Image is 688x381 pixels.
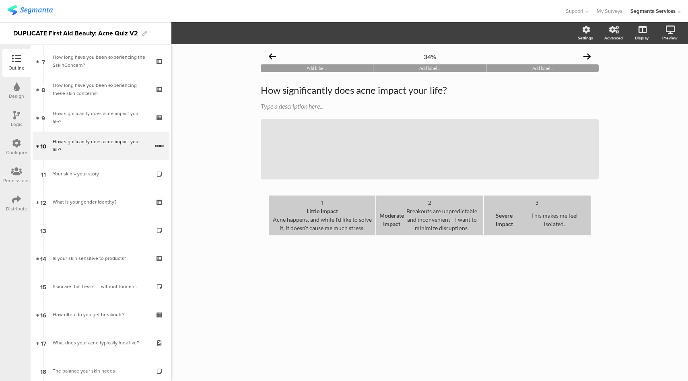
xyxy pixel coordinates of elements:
span: 7 [42,57,45,66]
a: 17 What does your acne typically look like? [33,329,169,357]
b: Moderate Impact [379,211,404,228]
a: 10 How significantly does acne impact your life? [33,132,169,160]
span: Support [566,7,583,15]
div: This makes me feel isolated. [487,207,587,232]
div: Distribute [6,205,27,212]
span: 11 [41,169,46,178]
a: 9 How significantly does acne impact your life? [33,103,169,132]
a: 15 Skincare that treats — without torment. [33,272,169,301]
span: 16 [40,310,46,319]
div: Type a description here... [261,102,599,110]
div: Permissions [3,177,30,184]
a: 16 How often do you get breakouts? [33,301,169,329]
div: Outline [8,64,25,72]
span: 9 [41,113,45,122]
div: DUPLICATE First Aid Beauty: Acne Quiz V2 [13,27,138,40]
span: 18 [40,367,46,375]
div: Preview [662,35,678,41]
span: 10 [40,141,46,150]
div: What does your acne typically look like? [53,339,149,347]
p: How significantly does acne impact your life? [261,84,599,96]
span: Add label... [532,66,553,71]
div: Advanced [604,35,623,41]
span: 12 [40,198,46,206]
div: Settings [578,35,593,41]
b: Little Impact [307,208,338,214]
span: 17 [41,338,46,347]
div: Configure [6,149,27,156]
span: Add label... [419,66,440,71]
div: 1 [272,199,372,207]
a: 11 Your skin = your story. [33,160,169,188]
div: How often do you get breakouts? [53,311,149,319]
div: 34% [424,53,436,60]
div: How long have you been experiencing the $skinConcern? [53,53,149,69]
div: Is your skin sensitive to products? [53,254,149,262]
div: What is your gender identity? [53,198,149,206]
div: How significantly does acne impact your life? [53,138,149,154]
a: 12 What is your gender identity? [33,188,169,216]
div: Display [635,35,649,41]
span: 13 [40,226,46,235]
a: 13 [33,216,169,244]
span: 15 [40,282,46,291]
span: Add label... [307,66,327,71]
a: 14 Is your skin sensitive to products? [33,244,169,272]
div: Design [9,93,24,100]
img: segmanta logo [7,5,53,15]
div: Skincare that treats — without torment. [53,282,149,290]
span: 8 [41,85,45,94]
b: Severe Impact [487,211,521,228]
div: How significantly does acne impact your life? [53,109,149,126]
div: Logic [11,121,23,128]
a: 7 How long have you been experiencing the $skinConcern? [33,47,169,75]
div: 3 [487,199,587,207]
div: How long have you been experiencing these skin concerns? [53,81,149,97]
span: 14 [40,254,46,263]
div: Breakouts are unpredictable and inconvenient—I want to minimize disruptions. [379,207,480,232]
div: Acne happens, and while I’d like to solve it, it doesn’t cause me much stress. [272,215,372,232]
div: The balance your skin needs [53,367,149,375]
div: Segmanta Services [630,7,676,15]
div: Your skin = your story. [53,170,149,178]
a: 8 How long have you been experiencing these skin concerns? [33,75,169,103]
div: 2 [379,199,480,207]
